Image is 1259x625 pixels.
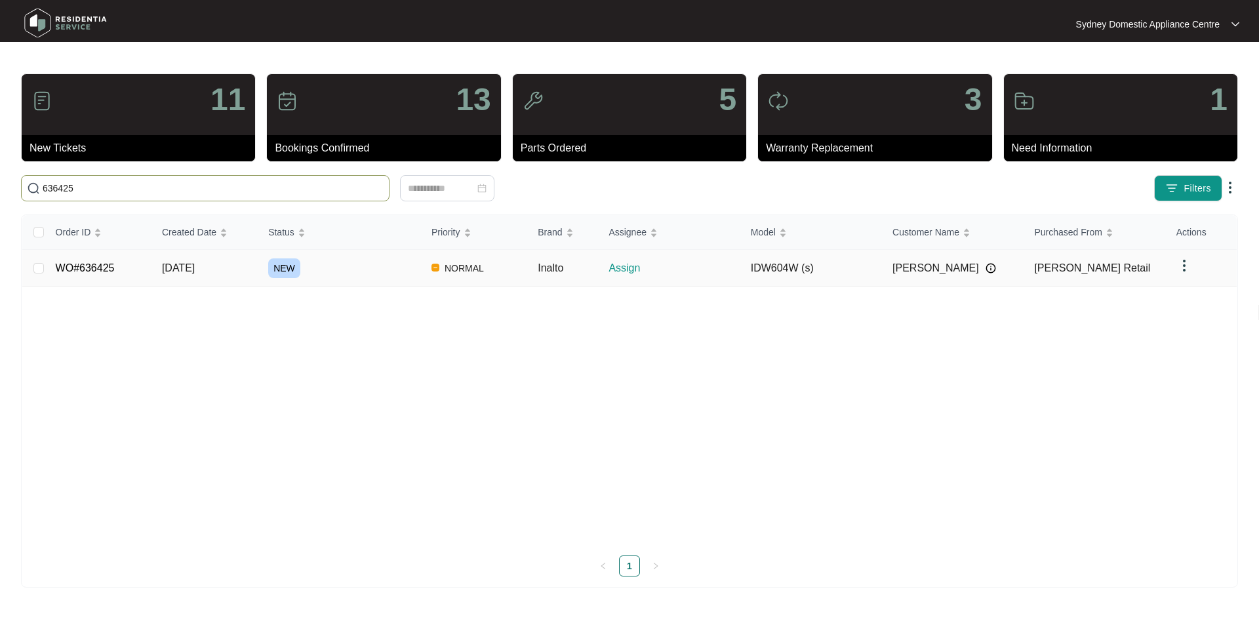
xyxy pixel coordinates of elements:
[619,555,640,576] li: 1
[1034,262,1150,273] span: [PERSON_NAME] Retail
[609,260,740,276] p: Assign
[1222,180,1238,195] img: dropdown arrow
[538,262,563,273] span: Inalto
[1012,140,1237,156] p: Need Information
[27,182,40,195] img: search-icon
[431,225,460,239] span: Priority
[258,215,421,250] th: Status
[892,225,959,239] span: Customer Name
[56,262,115,273] a: WO#636425
[1184,182,1211,195] span: Filters
[1024,215,1165,250] th: Purchased From
[1165,182,1178,195] img: filter icon
[523,91,544,111] img: icon
[210,84,245,115] p: 11
[751,225,776,239] span: Model
[30,140,255,156] p: New Tickets
[620,556,639,576] a: 1
[1210,84,1228,115] p: 1
[527,215,598,250] th: Brand
[521,140,746,156] p: Parts Ordered
[1231,21,1239,28] img: dropdown arrow
[151,215,258,250] th: Created Date
[768,91,789,111] img: icon
[1076,18,1220,31] p: Sydney Domestic Appliance Centre
[986,263,996,273] img: Info icon
[645,555,666,576] button: right
[719,84,736,115] p: 5
[593,555,614,576] button: left
[609,225,647,239] span: Assignee
[439,260,489,276] span: NORMAL
[162,262,195,273] span: [DATE]
[652,562,660,570] span: right
[277,91,298,111] img: icon
[20,3,111,43] img: residentia service logo
[892,260,979,276] span: [PERSON_NAME]
[766,140,991,156] p: Warranty Replacement
[740,215,882,250] th: Model
[740,250,882,287] td: IDW604W (s)
[598,215,740,250] th: Assignee
[1154,175,1222,201] button: filter iconFilters
[1034,225,1102,239] span: Purchased From
[45,215,151,250] th: Order ID
[31,91,52,111] img: icon
[599,562,607,570] span: left
[1166,215,1237,250] th: Actions
[965,84,982,115] p: 3
[431,264,439,272] img: Vercel Logo
[1014,91,1035,111] img: icon
[268,258,300,278] span: NEW
[162,225,216,239] span: Created Date
[43,181,384,195] input: Search by Order Id, Assignee Name, Customer Name, Brand and Model
[456,84,490,115] p: 13
[593,555,614,576] li: Previous Page
[268,225,294,239] span: Status
[1176,258,1192,273] img: dropdown arrow
[882,215,1024,250] th: Customer Name
[56,225,91,239] span: Order ID
[275,140,500,156] p: Bookings Confirmed
[645,555,666,576] li: Next Page
[421,215,527,250] th: Priority
[538,225,562,239] span: Brand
